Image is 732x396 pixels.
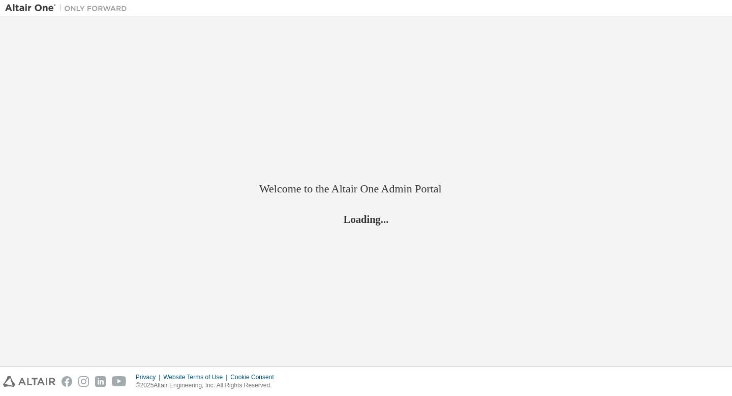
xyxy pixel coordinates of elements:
[230,373,280,381] div: Cookie Consent
[5,3,132,13] img: Altair One
[95,376,106,387] img: linkedin.svg
[163,373,230,381] div: Website Terms of Use
[259,213,473,226] h2: Loading...
[259,182,473,196] h2: Welcome to the Altair One Admin Portal
[62,376,72,387] img: facebook.svg
[78,376,89,387] img: instagram.svg
[136,381,280,390] p: © 2025 Altair Engineering, Inc. All Rights Reserved.
[112,376,127,387] img: youtube.svg
[3,376,55,387] img: altair_logo.svg
[136,373,163,381] div: Privacy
